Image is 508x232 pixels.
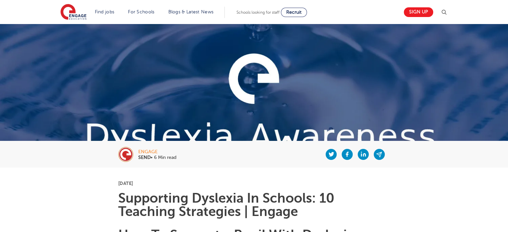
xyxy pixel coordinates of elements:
[118,192,390,218] h1: Supporting Dyslexia In Schools: 10 Teaching Strategies | Engage
[138,155,151,160] b: SEND
[236,10,280,15] span: Schools looking for staff
[118,181,390,186] p: [DATE]
[95,9,115,14] a: Find jobs
[128,9,154,14] a: For Schools
[286,10,302,15] span: Recruit
[138,150,176,154] div: engage
[281,8,307,17] a: Recruit
[60,4,87,21] img: Engage Education
[138,155,176,160] p: • 6 Min read
[404,7,433,17] a: Sign up
[168,9,214,14] a: Blogs & Latest News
